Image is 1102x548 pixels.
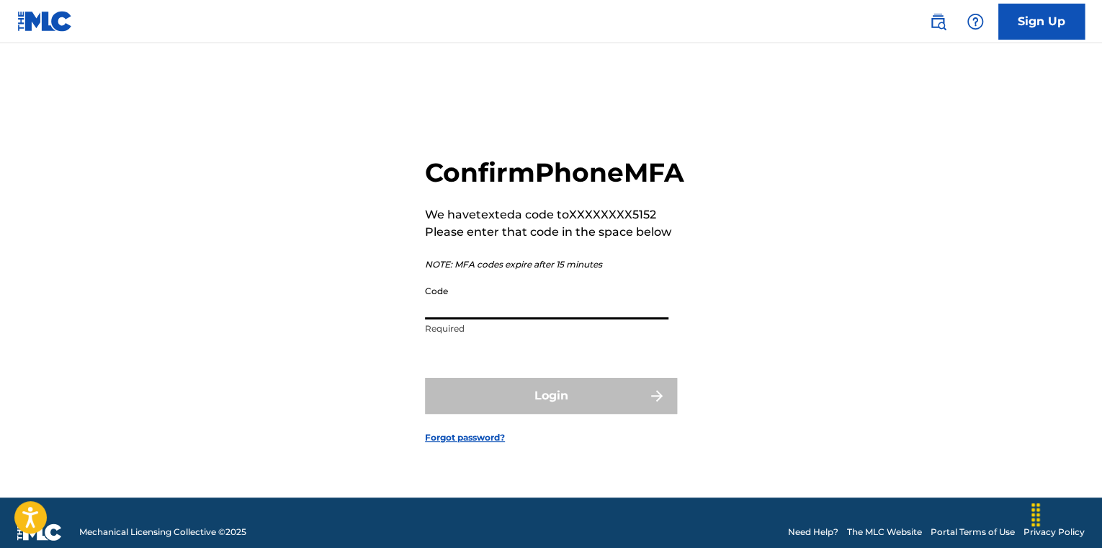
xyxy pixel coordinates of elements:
[847,526,922,539] a: The MLC Website
[425,206,684,224] p: We have texted a code to XXXXXXXX5152
[17,523,62,541] img: logo
[1023,526,1085,539] a: Privacy Policy
[425,224,684,241] p: Please enter that code in the space below
[788,526,838,539] a: Need Help?
[931,526,1015,539] a: Portal Terms of Use
[425,156,684,189] h2: Confirm Phone MFA
[1030,479,1102,548] iframe: Chat Widget
[967,13,984,30] img: help
[79,526,246,539] span: Mechanical Licensing Collective © 2025
[961,7,990,36] div: Help
[998,4,1085,40] a: Sign Up
[425,431,505,444] a: Forgot password?
[425,258,684,271] p: NOTE: MFA codes expire after 15 minutes
[425,322,668,335] p: Required
[17,11,73,32] img: MLC Logo
[929,13,946,30] img: search
[1024,493,1047,536] div: Drag
[923,7,952,36] a: Public Search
